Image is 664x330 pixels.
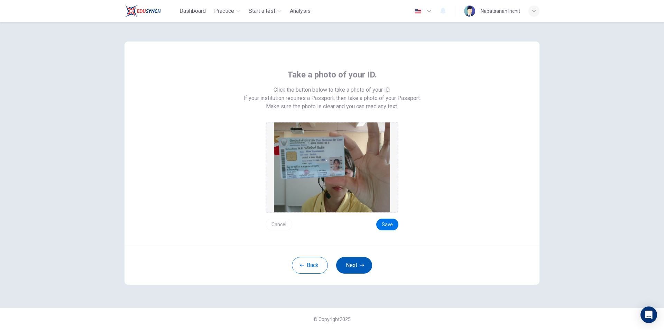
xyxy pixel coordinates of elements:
span: Click the button below to take a photo of your ID. If your institution requires a Passport, then ... [243,86,421,102]
button: Next [336,257,372,274]
span: © Copyright 2025 [313,317,351,322]
button: Cancel [266,219,292,230]
button: Save [376,219,398,230]
div: Open Intercom Messenger [640,306,657,323]
button: Back [292,257,328,274]
button: Analysis [287,5,313,17]
img: preview screemshot [274,122,390,212]
div: Napatsanan Inchit [481,7,520,15]
button: Dashboard [177,5,209,17]
img: en [414,9,422,14]
span: Start a test [249,7,275,15]
button: Practice [211,5,243,17]
span: Make sure the photo is clear and you can read any text. [266,102,398,111]
span: Analysis [290,7,311,15]
span: Take a photo of your ID. [287,69,377,80]
span: Practice [214,7,234,15]
img: Train Test logo [124,4,161,18]
a: Train Test logo [124,4,177,18]
span: Dashboard [179,7,206,15]
img: Profile picture [464,6,475,17]
button: Start a test [246,5,284,17]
